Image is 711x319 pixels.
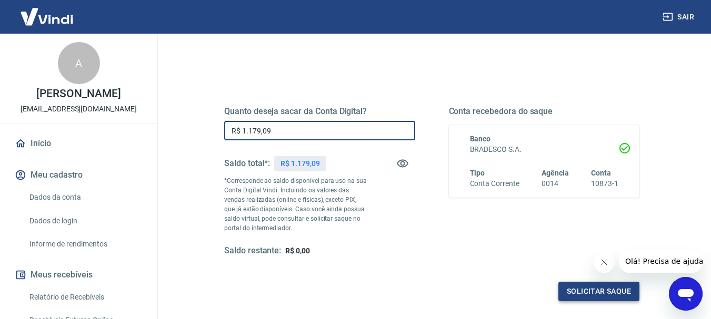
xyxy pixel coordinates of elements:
[542,178,569,189] h6: 0014
[470,135,491,143] span: Banco
[470,169,485,177] span: Tipo
[449,106,640,117] h5: Conta recebedora do saque
[25,286,145,308] a: Relatório de Recebíveis
[285,246,310,255] span: R$ 0,00
[669,277,703,311] iframe: Botão para abrir a janela de mensagens
[13,263,145,286] button: Meus recebíveis
[591,178,618,189] h6: 10873-1
[21,104,137,115] p: [EMAIL_ADDRESS][DOMAIN_NAME]
[591,169,611,177] span: Conta
[542,169,569,177] span: Agência
[13,163,145,187] button: Meu cadastro
[13,132,145,155] a: Início
[619,250,703,273] iframe: Mensagem da empresa
[470,144,619,155] h6: BRADESCO S.A.
[6,7,88,16] span: Olá! Precisa de ajuda?
[558,282,639,301] button: Solicitar saque
[594,252,615,273] iframe: Fechar mensagem
[281,158,319,169] p: R$ 1.179,09
[224,245,281,256] h5: Saldo restante:
[58,42,100,84] div: A
[36,88,121,99] p: [PERSON_NAME]
[470,178,519,189] h6: Conta Corrente
[13,1,81,33] img: Vindi
[25,210,145,232] a: Dados de login
[224,158,270,169] h5: Saldo total*:
[25,187,145,208] a: Dados da conta
[224,176,367,233] p: *Corresponde ao saldo disponível para uso na sua Conta Digital Vindi. Incluindo os valores das ve...
[660,7,698,27] button: Sair
[25,233,145,255] a: Informe de rendimentos
[224,106,415,117] h5: Quanto deseja sacar da Conta Digital?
